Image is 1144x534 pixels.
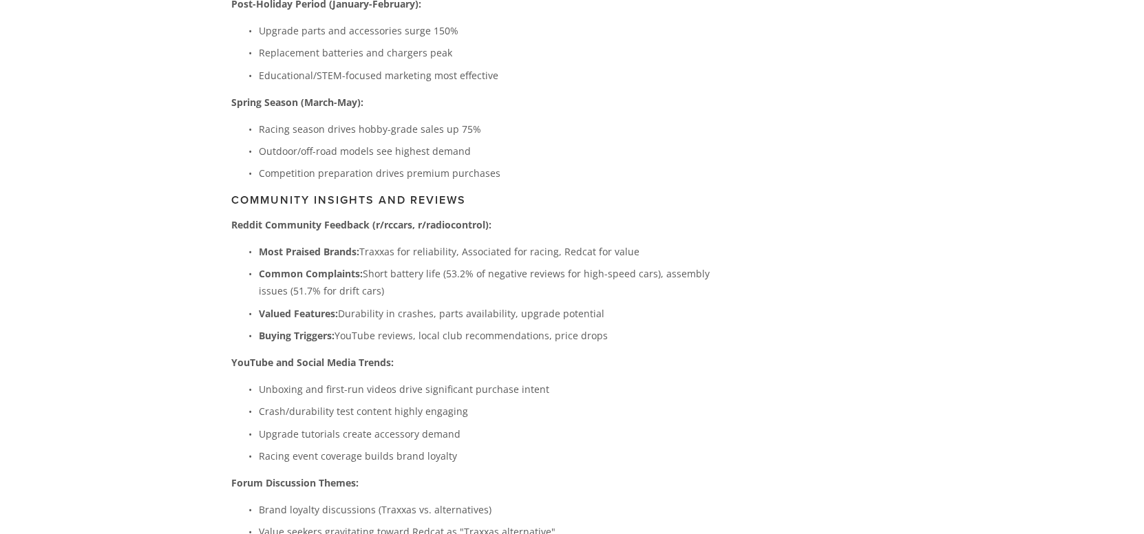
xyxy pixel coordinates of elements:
[259,447,737,464] p: Racing event coverage builds brand loyalty
[259,381,737,398] p: Unboxing and first-run videos drive significant purchase intent
[259,120,737,138] p: Racing season drives hobby-grade sales up 75%
[259,245,359,258] strong: Most Praised Brands:
[231,96,363,109] strong: Spring Season (March-May):
[231,356,394,369] strong: YouTube and Social Media Trends:
[259,265,737,299] p: Short battery life (53.2% of negative reviews for high-speed cars), assembly issues (51.7% for dr...
[259,305,737,322] p: Durability in crashes, parts availability, upgrade potential
[259,243,737,260] p: Traxxas for reliability, Associated for racing, Redcat for value
[259,164,737,182] p: Competition preparation drives premium purchases
[231,193,737,206] h3: Community Insights and Reviews
[259,142,737,160] p: Outdoor/off-road models see highest demand
[259,403,737,420] p: Crash/durability test content highly engaging
[259,501,737,518] p: Brand loyalty discussions (Traxxas vs. alternatives)
[259,22,737,39] p: Upgrade parts and accessories surge 150%
[259,425,737,442] p: Upgrade tutorials create accessory demand
[259,307,338,320] strong: Valued Features:
[259,327,737,344] p: YouTube reviews, local club recommendations, price drops
[259,267,363,280] strong: Common Complaints:
[231,476,359,489] strong: Forum Discussion Themes:
[259,329,335,342] strong: Buying Triggers:
[231,218,491,231] strong: Reddit Community Feedback (r/rccars, r/radiocontrol):
[259,44,737,61] p: Replacement batteries and chargers peak
[259,67,737,84] p: Educational/STEM-focused marketing most effective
